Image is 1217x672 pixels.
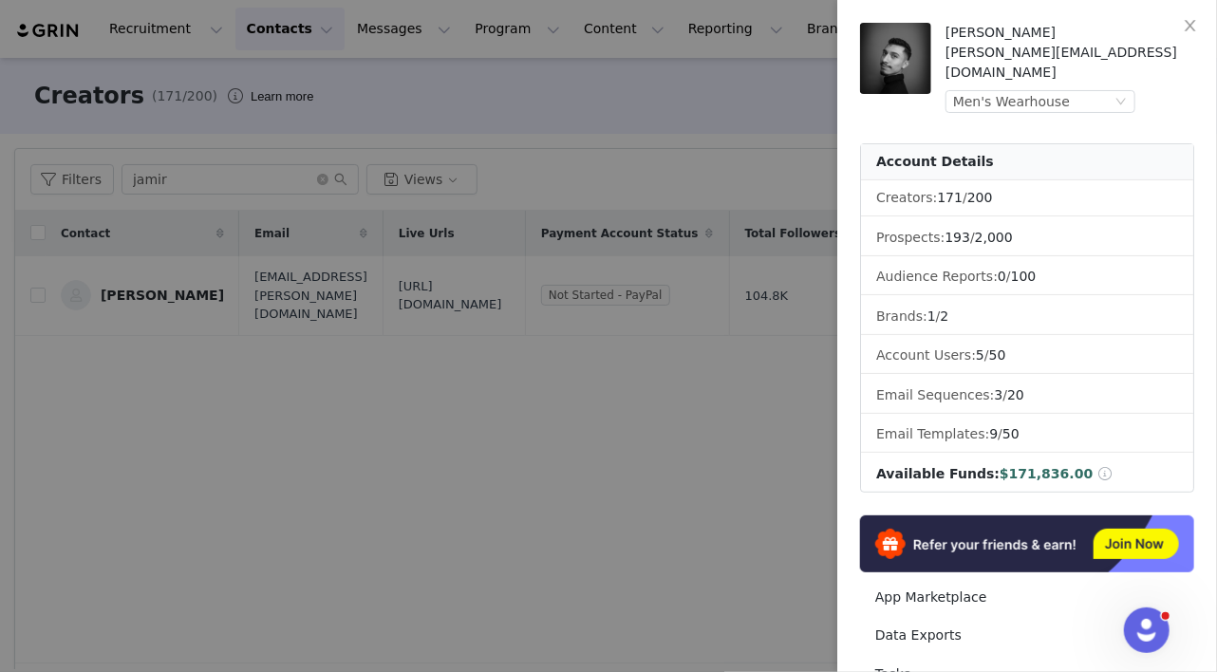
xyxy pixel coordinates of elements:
[860,580,1194,615] a: App Marketplace
[927,308,949,324] span: /
[860,515,1194,572] img: Refer & Earn
[989,426,1019,441] span: /
[976,347,984,363] span: 5
[989,426,998,441] span: 9
[1124,607,1170,653] iframe: Intercom live chat
[860,23,931,94] img: 1998fe3d-db6b-48df-94db-97c3eafea673.jpg
[994,387,1002,402] span: 3
[1115,96,1127,109] i: icon: down
[1183,18,1198,33] i: icon: close
[861,220,1193,256] li: Prospects:
[937,190,992,205] span: /
[1002,426,1020,441] span: 50
[861,259,1193,295] li: Audience Reports: /
[946,23,1194,43] div: [PERSON_NAME]
[945,230,1013,245] span: /
[1007,387,1024,402] span: 20
[975,230,1013,245] span: 2,000
[940,308,948,324] span: 2
[945,230,970,245] span: 193
[860,618,1194,653] a: Data Exports
[876,466,1000,481] span: Available Funds:
[861,299,1193,335] li: Brands:
[861,338,1193,374] li: Account Users:
[953,91,1070,112] div: Men's Wearhouse
[1011,269,1037,284] span: 100
[861,144,1193,180] div: Account Details
[937,190,963,205] span: 171
[994,387,1023,402] span: /
[861,378,1193,414] li: Email Sequences:
[989,347,1006,363] span: 50
[976,347,1005,363] span: /
[998,269,1006,284] span: 0
[861,417,1193,453] li: Email Templates:
[861,180,1193,216] li: Creators:
[927,308,936,324] span: 1
[1000,466,1093,481] span: $171,836.00
[946,43,1194,83] div: [PERSON_NAME][EMAIL_ADDRESS][DOMAIN_NAME]
[967,190,993,205] span: 200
